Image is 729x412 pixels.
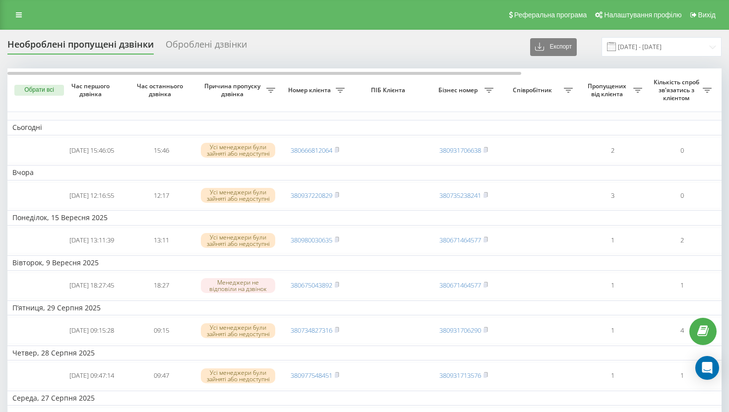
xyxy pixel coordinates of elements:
[439,235,481,244] a: 380671464577
[439,281,481,290] a: 380671464577
[126,362,196,389] td: 09:47
[57,228,126,254] td: [DATE] 13:11:39
[126,228,196,254] td: 13:11
[14,85,64,96] button: Обрати всі
[578,362,647,389] td: 1
[578,228,647,254] td: 1
[201,323,275,338] div: Усі менеджери були зайняті або недоступні
[126,137,196,164] td: 15:46
[647,182,717,209] td: 0
[126,273,196,299] td: 18:27
[583,82,633,98] span: Пропущених від клієнта
[647,137,717,164] td: 0
[201,233,275,248] div: Усі менеджери були зайняті або недоступні
[578,137,647,164] td: 2
[652,78,703,102] span: Кількість спроб зв'язатись з клієнтом
[698,11,716,19] span: Вихід
[166,39,247,55] div: Оброблені дзвінки
[291,235,332,244] a: 380980030635
[126,182,196,209] td: 12:17
[647,317,717,344] td: 4
[291,146,332,155] a: 380666812064
[578,182,647,209] td: 3
[201,82,266,98] span: Причина пропуску дзвінка
[201,188,275,203] div: Усі менеджери були зайняті або недоступні
[126,317,196,344] td: 09:15
[647,228,717,254] td: 2
[439,191,481,200] a: 380735238241
[65,82,119,98] span: Час першого дзвінка
[57,362,126,389] td: [DATE] 09:47:14
[439,371,481,380] a: 380931713576
[201,368,275,383] div: Усі менеджери були зайняті або недоступні
[57,273,126,299] td: [DATE] 18:27:45
[647,273,717,299] td: 1
[291,281,332,290] a: 380675043892
[434,86,485,94] span: Бізнес номер
[695,356,719,380] div: Open Intercom Messenger
[291,371,332,380] a: 380977548451
[578,317,647,344] td: 1
[7,39,154,55] div: Необроблені пропущені дзвінки
[358,86,421,94] span: ПІБ Клієнта
[291,326,332,335] a: 380734827316
[578,273,647,299] td: 1
[514,11,587,19] span: Реферальна програма
[134,82,188,98] span: Час останнього дзвінка
[201,143,275,158] div: Усі менеджери були зайняті або недоступні
[604,11,681,19] span: Налаштування профілю
[57,317,126,344] td: [DATE] 09:15:28
[439,326,481,335] a: 380931706290
[291,191,332,200] a: 380937220829
[201,278,275,293] div: Менеджери не відповіли на дзвінок
[503,86,564,94] span: Співробітник
[439,146,481,155] a: 380931706638
[57,182,126,209] td: [DATE] 12:16:55
[530,38,577,56] button: Експорт
[647,362,717,389] td: 1
[285,86,336,94] span: Номер клієнта
[57,137,126,164] td: [DATE] 15:46:05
